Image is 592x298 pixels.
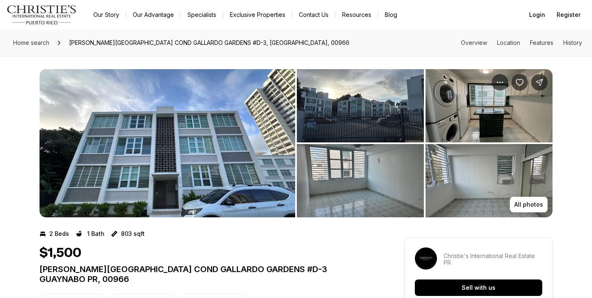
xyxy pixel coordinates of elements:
nav: Page section menu [461,40,582,46]
a: Exclusive Properties [223,9,292,21]
span: Home search [13,39,49,46]
p: All photos [514,201,543,208]
button: View image gallery [297,144,424,217]
img: logo [7,5,77,25]
a: Blog [378,9,404,21]
a: Skip to: Overview [461,39,487,46]
button: All photos [510,197,548,212]
span: [PERSON_NAME][GEOGRAPHIC_DATA] COND GALLARDO GARDENS #D-3, [GEOGRAPHIC_DATA], 00966 [66,36,353,49]
p: 2 Beds [49,230,69,237]
button: View image gallery [297,69,424,142]
a: Specialists [181,9,223,21]
button: View image gallery [39,69,295,217]
a: Skip to: Location [497,39,520,46]
button: Sell with us [415,279,542,296]
p: 1 Bath [87,230,104,237]
button: Share Property: COND GALLARDO GARDENS COND GALLARDO GARDENS #D-3 [531,74,548,91]
button: View image gallery [425,69,553,142]
p: Christie's International Real Estate PR [444,253,542,266]
a: Resources [335,9,378,21]
span: Login [529,12,545,18]
h1: $1,500 [39,245,81,261]
a: Our Story [87,9,126,21]
div: Listing Photos [39,69,553,217]
p: 803 sqft [121,230,145,237]
button: Login [524,7,550,23]
a: Skip to: Features [530,39,553,46]
button: Property options [492,74,508,91]
button: Save Property: COND GALLARDO GARDENS COND GALLARDO GARDENS #D-3 [511,74,528,91]
li: 1 of 4 [39,69,295,217]
span: Register [557,12,580,18]
a: Skip to: History [563,39,582,46]
button: View image gallery [425,144,553,217]
button: Register [552,7,585,23]
li: 2 of 4 [297,69,553,217]
a: Our Advantage [126,9,180,21]
p: Sell with us [462,284,495,291]
a: Home search [10,36,53,49]
button: Contact Us [292,9,335,21]
p: [PERSON_NAME][GEOGRAPHIC_DATA] COND GALLARDO GARDENS #D-3 GUAYNABO PR, 00966 [39,264,375,284]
